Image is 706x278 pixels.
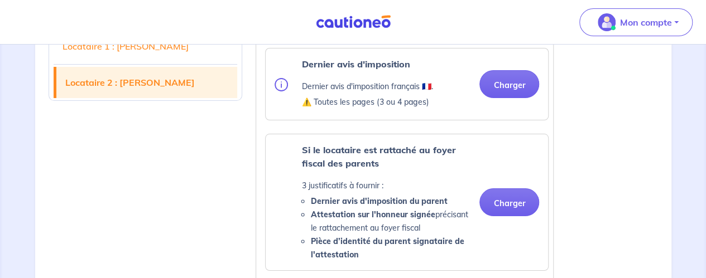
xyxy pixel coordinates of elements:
img: Cautioneo [311,15,395,29]
strong: Dernier avis d'imposition [301,58,410,70]
button: illu_account_valid_menu.svgMon compte [579,8,693,36]
a: Locataire 2 : [PERSON_NAME] [56,67,238,98]
img: illu_account_valid_menu.svg [598,13,616,31]
div: categoryName: parental-tax-assessment, userCategory: cdi [265,134,549,271]
p: 3 justificatifs à fournir : [301,179,470,192]
strong: Si le locataire est rattaché au foyer fiscal des parents [301,144,455,169]
p: Dernier avis d'imposition français 🇫🇷. [301,80,433,93]
p: Mon compte [620,16,672,29]
button: Charger [479,70,539,98]
strong: Attestation sur l'honneur signée [310,209,435,220]
img: info.svg [275,78,288,91]
li: précisant le rattachement au foyer fiscal [310,208,470,235]
button: Charger [479,188,539,216]
p: ⚠️ Toutes les pages (3 ou 4 pages) [301,95,433,109]
strong: Dernier avis d'imposition du parent [310,196,447,206]
strong: Pièce d’identité du parent signataire de l'attestation [310,236,464,260]
div: categoryName: tax-assessment, userCategory: cdi [265,48,549,120]
a: Locataire 1 : [PERSON_NAME] [54,31,238,62]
